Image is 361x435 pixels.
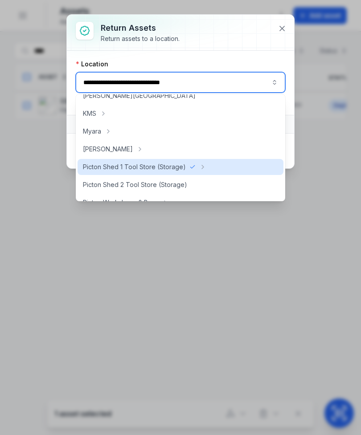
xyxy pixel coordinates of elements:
span: Picton Shed 1 Tool Store (Storage) [83,163,186,171]
span: Picton Shed 2 Tool Store (Storage) [83,180,187,189]
h3: Return assets [101,22,180,34]
label: Location [76,60,108,69]
div: Return assets to a location. [101,34,180,43]
span: Myara [83,127,101,136]
span: [PERSON_NAME][GEOGRAPHIC_DATA] [83,91,196,100]
span: [PERSON_NAME] [83,145,133,154]
button: Assets1 [67,115,294,133]
span: Picton Workshops & Bays [83,198,158,207]
span: KMS [83,109,96,118]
